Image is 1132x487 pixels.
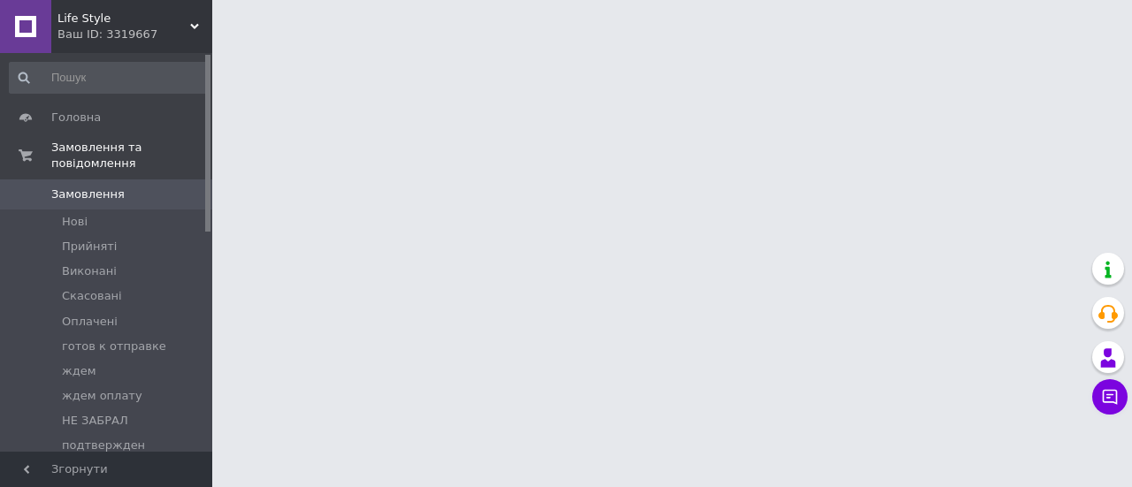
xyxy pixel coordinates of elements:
span: Оплачені [62,314,118,330]
span: Виконані [62,263,117,279]
input: Пошук [9,62,209,94]
span: подтвержден [62,438,145,453]
span: Скасовані [62,288,122,304]
span: НЕ ЗАБРАЛ [62,413,128,429]
span: Замовлення [51,186,125,202]
span: Прийняті [62,239,117,255]
span: Замовлення та повідомлення [51,140,212,171]
span: ждем оплату [62,388,142,404]
span: Головна [51,110,101,126]
span: Life Style [57,11,190,27]
span: Нові [62,214,88,230]
button: Чат з покупцем [1092,379,1128,415]
span: готов к отправке [62,339,166,354]
div: Ваш ID: 3319667 [57,27,212,42]
span: ждем [62,363,96,379]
